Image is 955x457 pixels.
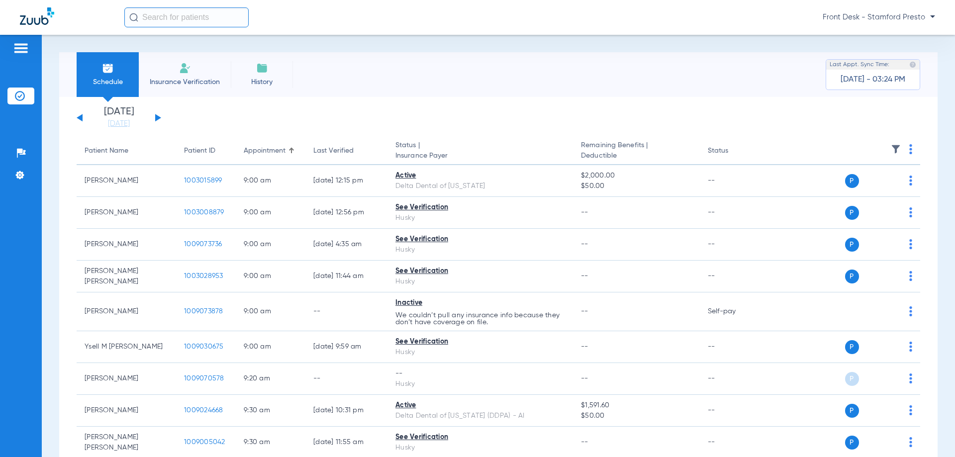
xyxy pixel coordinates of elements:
[395,347,565,358] div: Husky
[905,409,955,457] iframe: Chat Widget
[581,151,691,161] span: Deductible
[700,229,767,261] td: --
[909,271,912,281] img: group-dot-blue.svg
[184,177,222,184] span: 1003015899
[184,439,225,446] span: 1009005042
[236,331,305,363] td: 9:00 AM
[236,292,305,331] td: 9:00 AM
[395,411,565,421] div: Delta Dental of [US_STATE] (DDPA) - AI
[573,137,699,165] th: Remaining Benefits |
[305,292,387,331] td: --
[891,144,901,154] img: filter.svg
[313,146,354,156] div: Last Verified
[184,343,224,350] span: 1009030675
[395,181,565,191] div: Delta Dental of [US_STATE]
[85,146,128,156] div: Patient Name
[700,261,767,292] td: --
[395,337,565,347] div: See Verification
[581,375,588,382] span: --
[845,174,859,188] span: P
[909,207,912,217] img: group-dot-blue.svg
[244,146,297,156] div: Appointment
[102,62,114,74] img: Schedule
[700,363,767,395] td: --
[184,407,223,414] span: 1009024668
[845,404,859,418] span: P
[89,119,149,129] a: [DATE]
[395,266,565,276] div: See Verification
[395,312,565,326] p: We couldn’t pull any insurance info because they don’t have coverage on file.
[305,363,387,395] td: --
[129,13,138,22] img: Search Icon
[77,165,176,197] td: [PERSON_NAME]
[305,331,387,363] td: [DATE] 9:59 AM
[700,395,767,427] td: --
[700,292,767,331] td: Self-pay
[830,60,889,70] span: Last Appt. Sync Time:
[184,375,224,382] span: 1009070578
[909,306,912,316] img: group-dot-blue.svg
[184,308,223,315] span: 1009073878
[236,229,305,261] td: 9:00 AM
[89,107,149,129] li: [DATE]
[395,171,565,181] div: Active
[395,432,565,443] div: See Verification
[238,77,286,87] span: History
[305,165,387,197] td: [DATE] 12:15 PM
[184,146,215,156] div: Patient ID
[77,261,176,292] td: [PERSON_NAME] [PERSON_NAME]
[85,146,168,156] div: Patient Name
[581,181,691,191] span: $50.00
[581,241,588,248] span: --
[13,42,29,54] img: hamburger-icon
[845,372,859,386] span: P
[77,229,176,261] td: [PERSON_NAME]
[700,165,767,197] td: --
[305,197,387,229] td: [DATE] 12:56 PM
[236,363,305,395] td: 9:20 AM
[395,202,565,213] div: See Verification
[184,209,224,216] span: 1003008879
[236,395,305,427] td: 9:30 AM
[395,213,565,223] div: Husky
[581,273,588,279] span: --
[305,261,387,292] td: [DATE] 11:44 AM
[236,165,305,197] td: 9:00 AM
[313,146,380,156] div: Last Verified
[387,137,573,165] th: Status |
[395,368,565,379] div: --
[256,62,268,74] img: History
[700,197,767,229] td: --
[184,273,223,279] span: 1003028953
[77,197,176,229] td: [PERSON_NAME]
[305,395,387,427] td: [DATE] 10:31 PM
[77,292,176,331] td: [PERSON_NAME]
[124,7,249,27] input: Search for patients
[909,405,912,415] img: group-dot-blue.svg
[909,342,912,352] img: group-dot-blue.svg
[909,239,912,249] img: group-dot-blue.svg
[395,443,565,453] div: Husky
[845,238,859,252] span: P
[845,270,859,283] span: P
[581,439,588,446] span: --
[395,151,565,161] span: Insurance Payer
[823,12,935,22] span: Front Desk - Stamford Presto
[395,234,565,245] div: See Verification
[700,331,767,363] td: --
[77,395,176,427] td: [PERSON_NAME]
[184,241,222,248] span: 1009073736
[845,206,859,220] span: P
[236,261,305,292] td: 9:00 AM
[179,62,191,74] img: Manual Insurance Verification
[395,298,565,308] div: Inactive
[395,379,565,389] div: Husky
[700,137,767,165] th: Status
[845,340,859,354] span: P
[146,77,223,87] span: Insurance Verification
[909,373,912,383] img: group-dot-blue.svg
[581,411,691,421] span: $50.00
[305,229,387,261] td: [DATE] 4:35 AM
[395,400,565,411] div: Active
